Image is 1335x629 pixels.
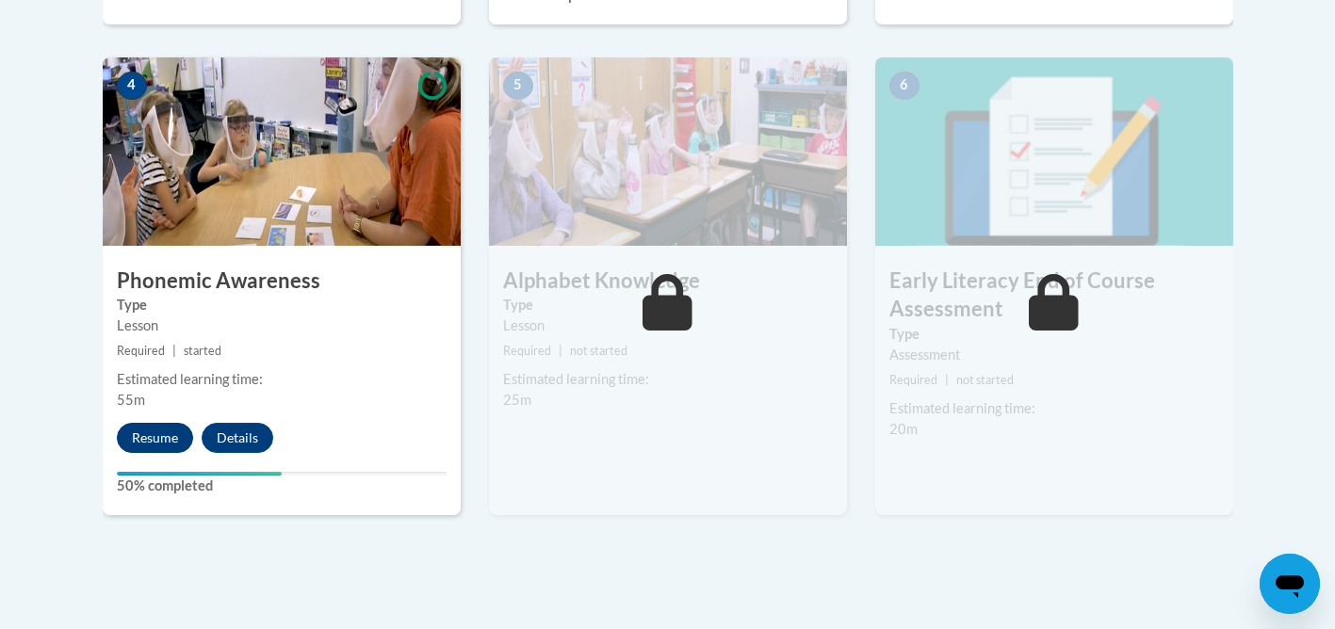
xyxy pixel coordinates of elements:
h3: Early Literacy End of Course Assessment [875,266,1233,325]
span: 20m [889,421,918,437]
div: Lesson [503,315,833,336]
div: Your progress [117,472,282,476]
label: Type [117,295,447,315]
img: Course Image [103,57,461,246]
button: Details [202,423,273,453]
button: Resume [117,423,193,453]
img: Course Image [489,57,847,246]
span: started [184,344,221,358]
div: Estimated learning time: [889,398,1219,419]
span: not started [956,373,1014,387]
label: Type [889,324,1219,345]
h3: Alphabet Knowledge [489,266,847,296]
h3: Phonemic Awareness [103,266,461,296]
div: Estimated learning time: [503,369,833,390]
span: 6 [889,72,920,100]
label: 50% completed [117,476,447,496]
span: 5 [503,72,533,100]
img: Course Image [875,57,1233,246]
span: | [172,344,176,358]
span: 4 [117,72,147,100]
div: Estimated learning time: [117,369,447,390]
label: Type [503,295,833,315]
div: Lesson [117,315,447,336]
span: Required [117,344,165,358]
span: | [559,344,562,358]
span: not started [570,344,627,358]
div: Assessment [889,345,1219,365]
span: | [945,373,949,387]
span: Required [889,373,937,387]
span: 55m [117,392,145,408]
iframe: Button to launch messaging window [1260,554,1320,614]
span: Required [503,344,551,358]
span: 25m [503,392,531,408]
